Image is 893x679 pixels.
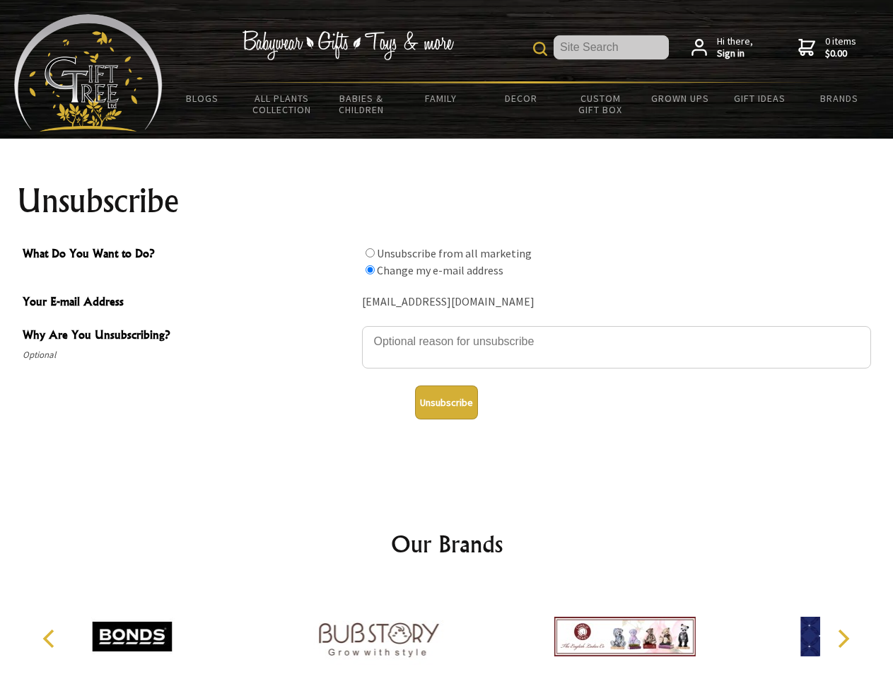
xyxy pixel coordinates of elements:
input: What Do You Want to Do? [366,265,375,274]
input: Site Search [554,35,669,59]
span: Optional [23,347,355,364]
a: Grown Ups [640,83,720,113]
label: Change my e-mail address [377,263,503,277]
span: Hi there, [717,35,753,60]
span: Your E-mail Address [23,293,355,313]
textarea: Why Are You Unsubscribing? [362,326,871,368]
strong: $0.00 [825,47,856,60]
a: Gift Ideas [720,83,800,113]
img: product search [533,42,547,56]
a: Family [402,83,481,113]
img: Babywear - Gifts - Toys & more [242,30,454,60]
label: Unsubscribe from all marketing [377,246,532,260]
span: What Do You Want to Do? [23,245,355,265]
a: Decor [481,83,561,113]
strong: Sign in [717,47,753,60]
span: 0 items [825,35,856,60]
div: [EMAIL_ADDRESS][DOMAIN_NAME] [362,291,871,313]
h2: Our Brands [28,527,865,561]
img: Babyware - Gifts - Toys and more... [14,14,163,132]
button: Unsubscribe [415,385,478,419]
a: Babies & Children [322,83,402,124]
h1: Unsubscribe [17,184,877,218]
span: Why Are You Unsubscribing? [23,326,355,347]
a: Custom Gift Box [561,83,641,124]
a: BLOGS [163,83,243,113]
a: All Plants Collection [243,83,322,124]
button: Previous [35,623,66,654]
a: Hi there,Sign in [691,35,753,60]
a: 0 items$0.00 [798,35,856,60]
button: Next [827,623,858,654]
a: Brands [800,83,880,113]
input: What Do You Want to Do? [366,248,375,257]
